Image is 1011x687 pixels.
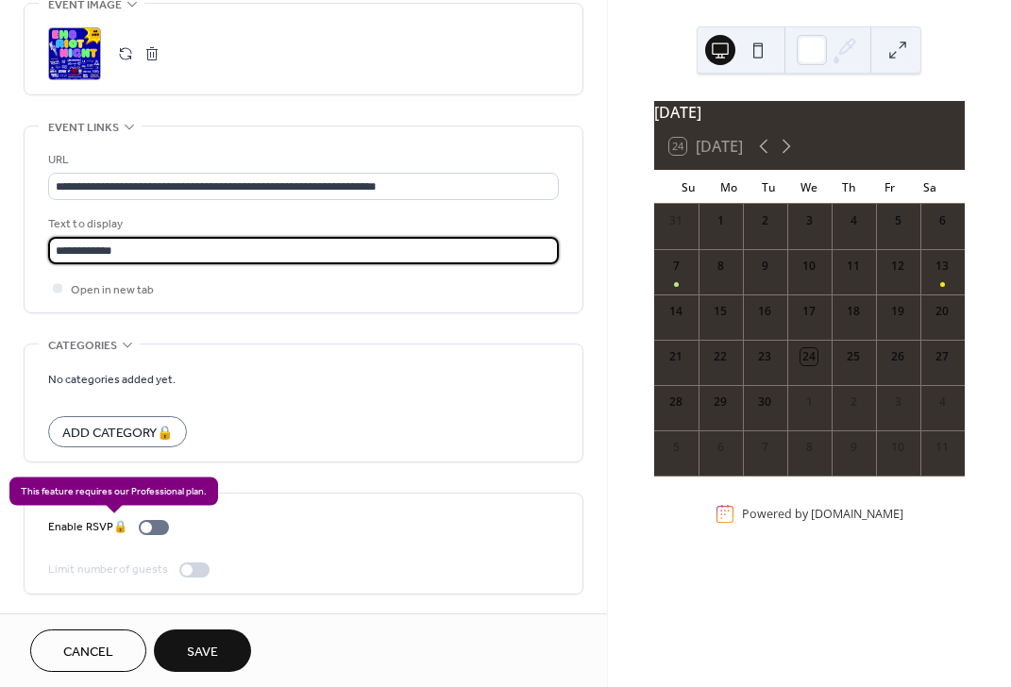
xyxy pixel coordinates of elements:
div: Sa [910,170,950,204]
div: 1 [712,212,729,229]
span: Cancel [63,643,113,662]
div: 7 [667,258,684,275]
div: Tu [750,170,789,204]
div: 26 [889,348,906,365]
div: Powered by [742,506,903,522]
span: Open in new tab [71,280,154,300]
div: 25 [845,348,862,365]
div: 11 [934,439,951,456]
div: 18 [845,303,862,320]
div: 9 [845,439,862,456]
span: Event links [48,118,119,138]
div: 4 [845,212,862,229]
div: 28 [667,394,684,411]
div: 9 [756,258,773,275]
div: We [789,170,829,204]
div: 29 [712,394,729,411]
button: Save [154,629,251,672]
div: 31 [667,212,684,229]
div: 14 [667,303,684,320]
span: No categories added yet. [48,370,176,390]
div: 20 [934,303,951,320]
div: 4 [934,394,951,411]
span: Save [187,643,218,662]
div: [DATE] [654,101,965,124]
div: 10 [800,258,817,275]
div: 3 [889,394,906,411]
button: Cancel [30,629,146,672]
div: Text to display [48,214,555,234]
div: Su [669,170,709,204]
span: This feature requires our Professional plan. [9,478,218,506]
span: Categories [48,336,117,356]
div: 3 [800,212,817,229]
div: 13 [934,258,951,275]
div: 22 [712,348,729,365]
div: 24 [800,348,817,365]
div: 8 [712,258,729,275]
div: 10 [889,439,906,456]
div: Limit number of guests [48,560,168,579]
div: 21 [667,348,684,365]
div: 23 [756,348,773,365]
div: Fr [869,170,909,204]
div: 15 [712,303,729,320]
div: 12 [889,258,906,275]
div: 2 [845,394,862,411]
div: 5 [667,439,684,456]
div: 11 [845,258,862,275]
div: Mo [709,170,749,204]
div: URL [48,150,555,170]
div: 2 [756,212,773,229]
div: 30 [756,394,773,411]
div: 17 [800,303,817,320]
div: 1 [800,394,817,411]
div: 7 [756,439,773,456]
div: 5 [889,212,906,229]
div: ; [48,27,101,80]
div: 19 [889,303,906,320]
div: Th [830,170,869,204]
div: 6 [712,439,729,456]
div: 8 [800,439,817,456]
div: 27 [934,348,951,365]
div: 6 [934,212,951,229]
div: 16 [756,303,773,320]
a: [DOMAIN_NAME] [811,506,903,522]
